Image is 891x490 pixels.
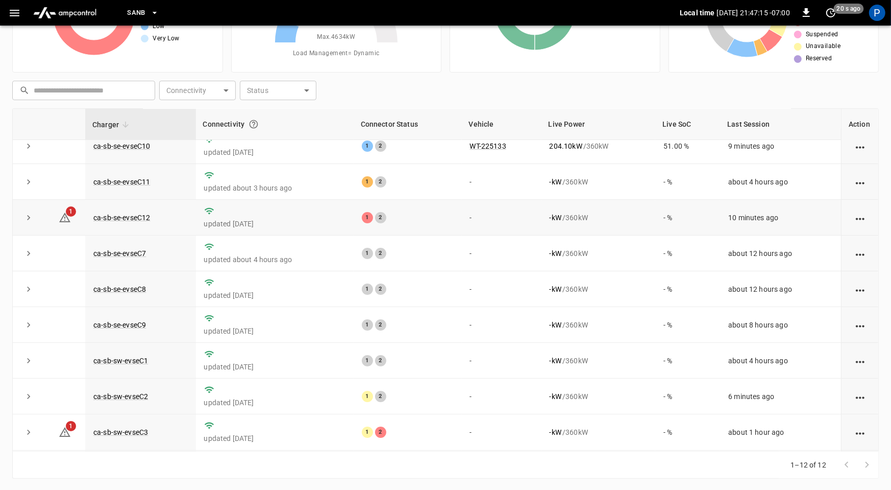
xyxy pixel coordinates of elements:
[317,32,355,42] span: Max. 4634 kW
[720,164,841,200] td: about 4 hours ago
[375,427,386,438] div: 2
[462,109,541,140] th: Vehicle
[550,427,561,437] p: - kW
[720,343,841,379] td: about 4 hours ago
[21,317,36,333] button: expand row
[21,210,36,225] button: expand row
[462,379,541,414] td: -
[854,141,867,151] div: action cell options
[21,138,36,154] button: expand row
[244,115,263,133] button: Connection between the charger and our software.
[655,343,720,379] td: - %
[127,7,145,19] span: SanB
[720,451,841,486] td: about 2 hours ago
[204,326,345,336] p: updated [DATE]
[655,307,720,343] td: - %
[550,248,648,259] div: / 360 kW
[462,451,541,486] td: -
[854,284,867,294] div: action cell options
[93,178,150,186] a: ca-sb-se-evseC11
[470,142,506,150] a: WT-225133
[834,4,864,14] span: 20 s ago
[362,391,373,402] div: 1
[680,8,715,18] p: Local time
[550,427,648,437] div: / 360 kW
[204,398,345,408] p: updated [DATE]
[123,3,163,23] button: SanB
[720,307,841,343] td: about 8 hours ago
[375,319,386,331] div: 2
[541,109,656,140] th: Live Power
[375,141,386,152] div: 2
[550,320,648,330] div: / 360 kW
[462,164,541,200] td: -
[720,414,841,450] td: about 1 hour ago
[655,200,720,236] td: - %
[854,213,867,223] div: action cell options
[93,285,146,293] a: ca-sb-se-evseC8
[550,284,648,294] div: / 360 kW
[21,174,36,190] button: expand row
[655,236,720,271] td: - %
[655,128,720,164] td: 51.00 %
[21,246,36,261] button: expand row
[717,8,790,18] p: [DATE] 21:47:15 -07:00
[203,115,346,133] div: Connectivity
[462,271,541,307] td: -
[854,320,867,330] div: action cell options
[655,271,720,307] td: - %
[362,176,373,188] div: 1
[550,141,648,151] div: / 360 kW
[869,5,885,21] div: profile-icon
[854,248,867,259] div: action cell options
[362,212,373,223] div: 1
[93,428,148,436] a: ca-sb-sw-evseC3
[375,391,386,402] div: 2
[375,355,386,366] div: 2
[823,5,839,21] button: set refresh interval
[791,460,827,470] p: 1–12 of 12
[375,212,386,223] div: 2
[153,34,179,44] span: Very Low
[720,379,841,414] td: 6 minutes ago
[21,282,36,297] button: expand row
[655,451,720,486] td: - %
[29,3,101,22] img: ampcontrol.io logo
[550,177,648,187] div: / 360 kW
[362,248,373,259] div: 1
[375,284,386,295] div: 2
[550,141,582,151] p: 204.10 kW
[66,206,76,217] span: 1
[293,49,380,59] span: Load Management = Dynamic
[204,362,345,372] p: updated [DATE]
[21,353,36,368] button: expand row
[806,54,832,64] span: Reserved
[806,30,838,40] span: Suspended
[375,176,386,188] div: 2
[204,147,345,157] p: updated [DATE]
[854,356,867,366] div: action cell options
[550,213,561,223] p: - kW
[93,249,146,258] a: ca-sb-se-evseC7
[362,427,373,438] div: 1
[362,284,373,295] div: 1
[462,343,541,379] td: -
[841,109,878,140] th: Action
[66,421,76,431] span: 1
[720,128,841,164] td: 9 minutes ago
[462,236,541,271] td: -
[720,200,841,236] td: 10 minutes ago
[462,307,541,343] td: -
[93,321,146,329] a: ca-sb-se-evseC9
[550,248,561,259] p: - kW
[550,320,561,330] p: - kW
[550,356,648,366] div: / 360 kW
[21,425,36,440] button: expand row
[806,41,840,52] span: Unavailable
[204,254,345,265] p: updated about 4 hours ago
[93,142,150,150] a: ca-sb-se-evseC10
[93,214,150,222] a: ca-sb-se-evseC12
[655,109,720,140] th: Live SoC
[550,213,648,223] div: / 360 kW
[720,236,841,271] td: about 12 hours ago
